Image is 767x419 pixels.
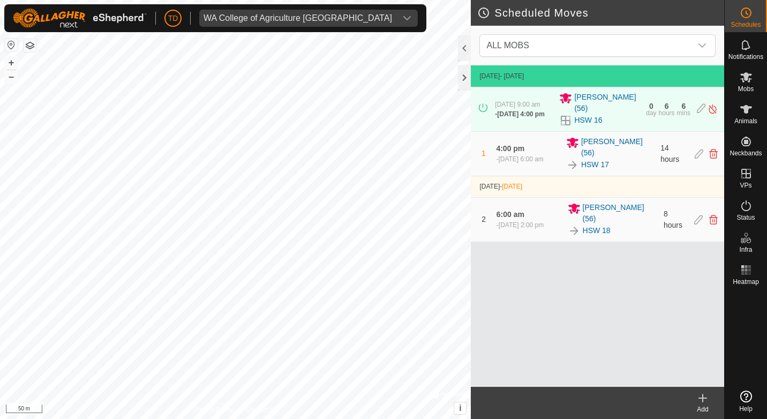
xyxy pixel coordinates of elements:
a: HSW 17 [581,159,609,170]
span: Mobs [738,86,754,92]
span: Neckbands [730,150,762,156]
span: [DATE] 4:00 pm [497,110,544,118]
button: + [5,56,18,69]
span: Status [736,214,755,221]
span: ALL MOBS [486,41,529,50]
span: 14 hours [660,144,679,163]
div: hours [659,110,675,116]
div: 6 [665,102,669,110]
div: Add [681,405,724,414]
span: 4:00 pm [496,144,524,153]
div: 6 [681,102,686,110]
span: [DATE] [479,183,500,190]
a: Help [725,386,767,416]
a: Privacy Policy [193,405,234,415]
span: - [500,183,522,190]
span: ALL MOBS [482,35,691,56]
span: WA College of Agriculture Denmark [199,10,396,27]
img: Turn off schedule move [708,103,718,115]
span: 6:00 am [497,210,524,219]
span: Infra [739,246,752,253]
span: 1 [482,149,486,158]
span: Animals [734,118,757,124]
span: Help [739,406,753,412]
span: [DATE] 9:00 am [495,101,540,108]
span: Notifications [728,54,763,60]
img: Gallagher Logo [13,9,147,28]
button: Reset Map [5,39,18,51]
span: [PERSON_NAME] (56) [574,92,640,114]
span: [DATE] 2:00 pm [499,221,544,229]
img: To [568,225,581,237]
span: 2 [482,215,486,223]
div: dropdown trigger [691,35,713,56]
img: To [566,159,579,171]
div: mins [677,110,690,116]
span: 8 hours [664,209,682,229]
span: [DATE] [479,72,500,80]
span: Schedules [731,21,761,28]
span: Heatmap [733,279,759,285]
a: Contact Us [246,405,277,415]
a: HSW 16 [574,115,602,126]
h2: Scheduled Moves [477,6,724,19]
div: 0 [649,102,653,110]
span: TD [168,13,178,24]
div: day [646,110,656,116]
div: - [495,109,544,119]
a: HSW 18 [583,225,611,236]
span: i [459,403,461,413]
button: i [454,402,466,414]
span: VPs [740,182,751,189]
div: - [496,154,543,164]
div: WA College of Agriculture [GEOGRAPHIC_DATA] [204,14,392,23]
button: Map Layers [24,39,36,52]
span: [DATE] [502,183,522,190]
div: - [497,220,544,230]
span: [DATE] 6:00 am [498,155,543,163]
span: [PERSON_NAME] (56) [583,202,657,225]
span: - [DATE] [500,72,524,80]
button: – [5,70,18,83]
span: [PERSON_NAME] (56) [581,136,654,159]
div: dropdown trigger [396,10,418,27]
